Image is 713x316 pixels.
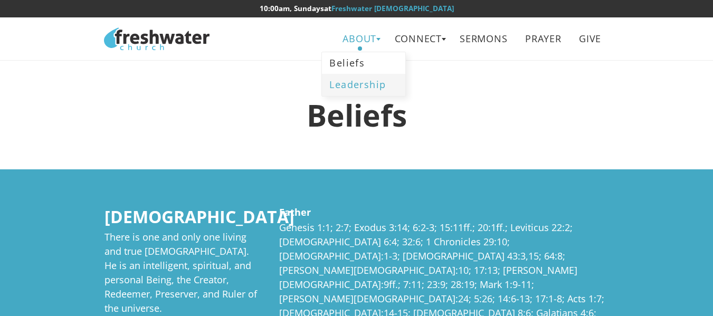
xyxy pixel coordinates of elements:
img: Freshwater Church [104,27,210,50]
a: Connect [387,27,450,51]
a: Freshwater [DEMOGRAPHIC_DATA] [331,4,454,13]
a: Prayer [518,27,569,51]
a: About [335,27,384,51]
a: Give [572,27,609,51]
a: Leadership [322,74,405,95]
a: Sermons [452,27,515,51]
h3: [DEMOGRAPHIC_DATA] [104,207,260,226]
h6: at [104,5,609,13]
h1: Beliefs [104,99,609,132]
time: 10:00am, Sundays [260,4,324,13]
a: Beliefs [322,52,405,74]
h5: Father [279,207,610,218]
